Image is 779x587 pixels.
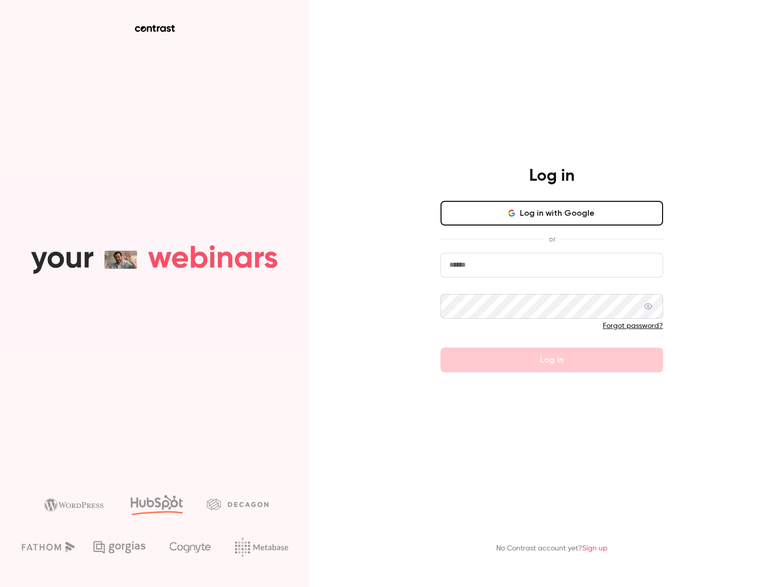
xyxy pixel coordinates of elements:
[207,498,268,510] img: decagon
[441,201,663,226] button: Log in with Google
[582,545,607,552] a: Sign up
[496,543,607,554] p: No Contrast account yet?
[544,234,561,245] span: or
[603,322,663,330] a: Forgot password?
[529,166,574,186] h4: Log in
